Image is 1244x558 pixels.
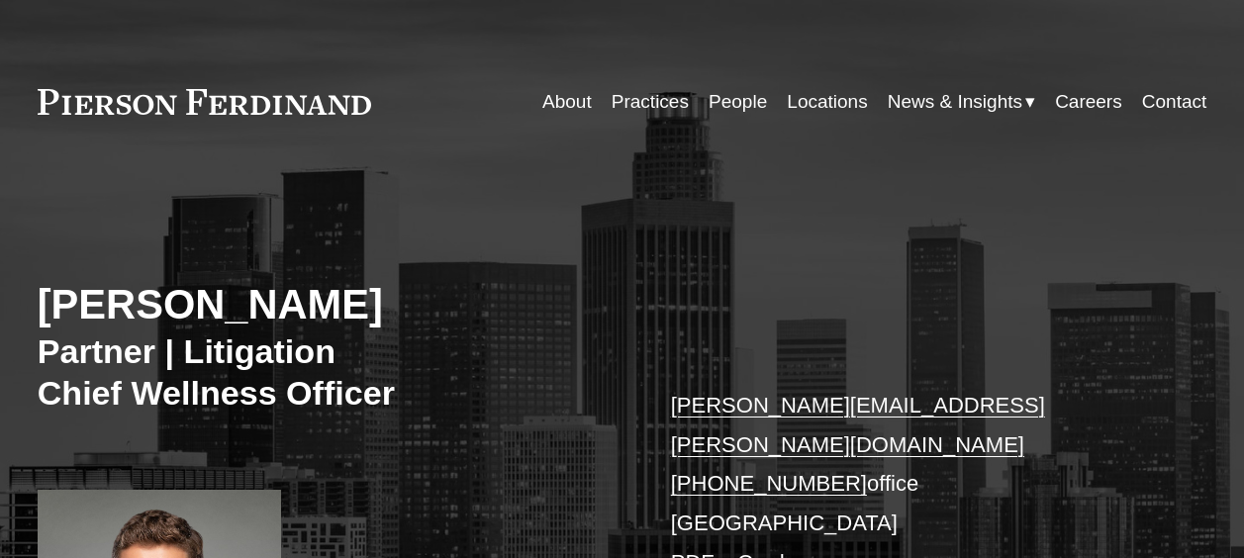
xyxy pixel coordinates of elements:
[787,83,867,121] a: Locations
[671,471,867,496] a: [PHONE_NUMBER]
[612,83,689,121] a: Practices
[888,85,1022,119] span: News & Insights
[888,83,1035,121] a: folder dropdown
[671,393,1045,457] a: [PERSON_NAME][EMAIL_ADDRESS][PERSON_NAME][DOMAIN_NAME]
[709,83,767,121] a: People
[1055,83,1122,121] a: Careers
[38,330,622,414] h3: Partner | Litigation Chief Wellness Officer
[1142,83,1206,121] a: Contact
[542,83,592,121] a: About
[38,280,622,329] h2: [PERSON_NAME]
